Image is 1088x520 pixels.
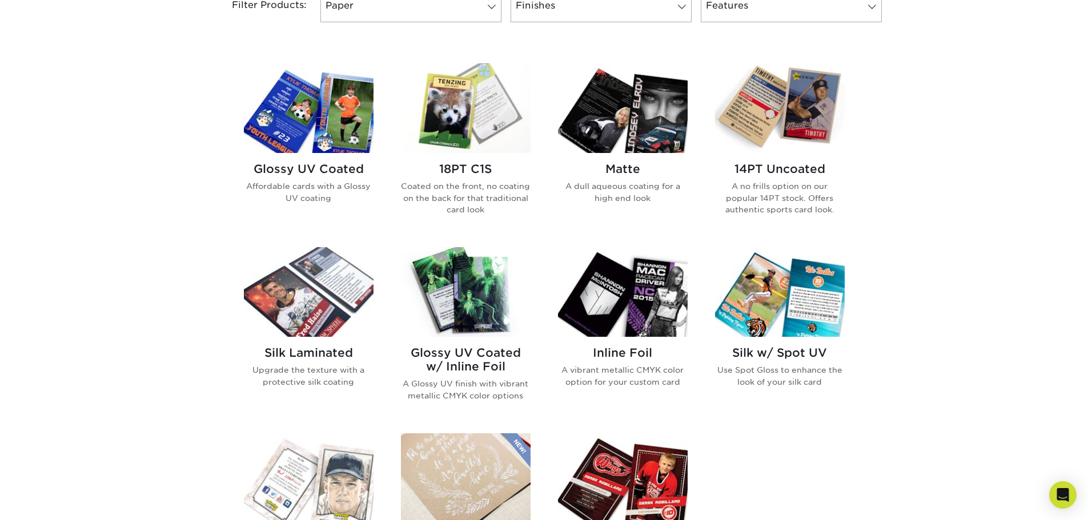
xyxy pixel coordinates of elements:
[558,63,688,153] img: Matte Trading Cards
[244,162,374,176] h2: Glossy UV Coated
[244,346,374,360] h2: Silk Laminated
[244,63,374,233] a: Glossy UV Coated Trading Cards Glossy UV Coated Affordable cards with a Glossy UV coating
[401,63,531,233] a: 18PT C1S Trading Cards 18PT C1S Coated on the front, no coating on the back for that traditional ...
[244,180,374,204] p: Affordable cards with a Glossy UV coating
[558,247,688,420] a: Inline Foil Trading Cards Inline Foil A vibrant metallic CMYK color option for your custom card
[715,63,845,153] img: 14PT Uncoated Trading Cards
[401,378,531,401] p: A Glossy UV finish with vibrant metallic CMYK color options
[401,346,531,373] h2: Glossy UV Coated w/ Inline Foil
[244,247,374,337] img: Silk Laminated Trading Cards
[558,364,688,388] p: A vibrant metallic CMYK color option for your custom card
[1049,481,1077,509] div: Open Intercom Messenger
[558,63,688,233] a: Matte Trading Cards Matte A dull aqueous coating for a high end look
[715,247,845,337] img: Silk w/ Spot UV Trading Cards
[715,247,845,420] a: Silk w/ Spot UV Trading Cards Silk w/ Spot UV Use Spot Gloss to enhance the look of your silk card
[401,247,531,420] a: Glossy UV Coated w/ Inline Foil Trading Cards Glossy UV Coated w/ Inline Foil A Glossy UV finish ...
[558,247,688,337] img: Inline Foil Trading Cards
[558,346,688,360] h2: Inline Foil
[715,180,845,215] p: A no frills option on our popular 14PT stock. Offers authentic sports card look.
[244,63,374,153] img: Glossy UV Coated Trading Cards
[558,162,688,176] h2: Matte
[558,180,688,204] p: A dull aqueous coating for a high end look
[244,364,374,388] p: Upgrade the texture with a protective silk coating
[401,247,531,337] img: Glossy UV Coated w/ Inline Foil Trading Cards
[715,346,845,360] h2: Silk w/ Spot UV
[244,247,374,420] a: Silk Laminated Trading Cards Silk Laminated Upgrade the texture with a protective silk coating
[715,364,845,388] p: Use Spot Gloss to enhance the look of your silk card
[715,63,845,233] a: 14PT Uncoated Trading Cards 14PT Uncoated A no frills option on our popular 14PT stock. Offers au...
[401,63,531,153] img: 18PT C1S Trading Cards
[502,433,531,467] img: New Product
[715,162,845,176] h2: 14PT Uncoated
[401,162,531,176] h2: 18PT C1S
[401,180,531,215] p: Coated on the front, no coating on the back for that traditional card look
